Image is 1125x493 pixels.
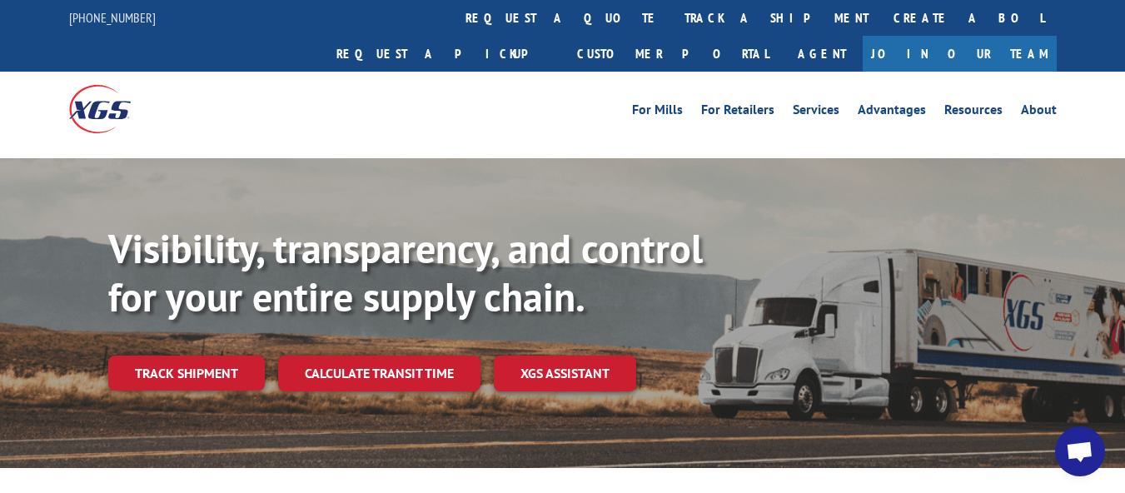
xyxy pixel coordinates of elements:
[781,36,863,72] a: Agent
[69,9,156,26] a: [PHONE_NUMBER]
[944,103,1003,122] a: Resources
[494,356,636,391] a: XGS ASSISTANT
[108,222,703,322] b: Visibility, transparency, and control for your entire supply chain.
[278,356,480,391] a: Calculate transit time
[632,103,683,122] a: For Mills
[1021,103,1057,122] a: About
[863,36,1057,72] a: Join Our Team
[324,36,565,72] a: Request a pickup
[108,356,265,391] a: Track shipment
[701,103,774,122] a: For Retailers
[1055,426,1105,476] a: Open chat
[565,36,781,72] a: Customer Portal
[858,103,926,122] a: Advantages
[793,103,839,122] a: Services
